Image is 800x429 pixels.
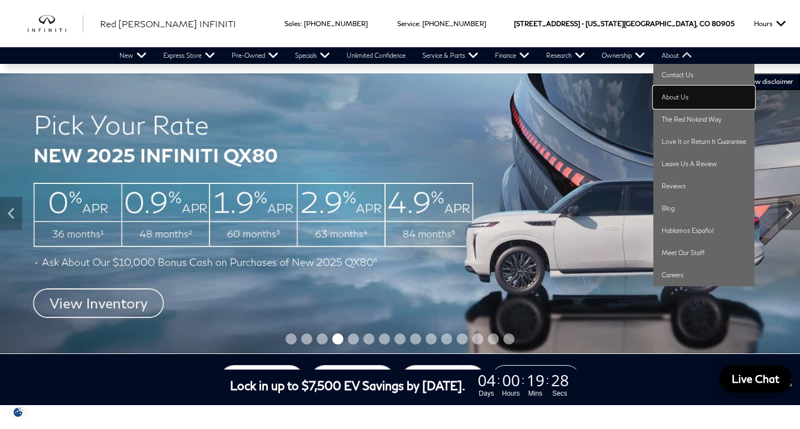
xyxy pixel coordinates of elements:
[111,47,155,64] a: New
[501,372,522,388] span: 00
[332,333,343,345] span: Go to slide 4
[653,108,754,131] a: The Red Noland Way
[653,264,754,286] a: Careers
[401,366,485,393] button: Model
[538,47,593,64] a: Research
[394,333,406,345] span: Go to slide 8
[301,333,312,345] span: Go to slide 2
[522,372,525,388] span: :
[726,372,785,386] span: Live Chat
[155,47,223,64] a: Express Store
[348,333,359,345] span: Go to slide 5
[476,388,497,398] span: Days
[491,365,581,393] button: Search
[472,333,483,345] span: Go to slide 13
[549,388,571,398] span: Secs
[100,17,236,31] a: Red [PERSON_NAME] INFINITI
[317,333,328,345] span: Go to slide 3
[100,18,236,29] span: Red [PERSON_NAME] INFINITI
[653,64,754,86] a: Contact Us
[514,19,734,28] a: [STREET_ADDRESS] • [US_STATE][GEOGRAPHIC_DATA], CO 80905
[745,77,793,86] span: VIEW DISCLAIMER
[525,388,546,398] span: Mins
[379,333,390,345] span: Go to slide 7
[653,197,754,220] a: Blog
[6,406,31,418] img: Opt-Out Icon
[593,47,653,64] a: Ownership
[311,366,394,393] button: Year
[653,131,754,153] a: Love It or Return It Guarantee
[286,333,297,345] span: Go to slide 1
[223,47,287,64] a: Pre-Owned
[525,372,546,388] span: 19
[363,333,374,345] span: Go to slide 6
[546,372,549,388] span: :
[503,333,514,345] span: Go to slide 15
[419,19,421,28] span: :
[501,388,522,398] span: Hours
[422,19,486,28] a: [PHONE_NUMBER]
[426,333,437,345] span: Go to slide 10
[111,47,701,64] nav: Main Navigation
[457,333,468,345] span: Go to slide 12
[414,47,487,64] a: Service & Parts
[28,15,83,33] a: infiniti
[28,15,83,33] img: INFINITI
[488,333,499,345] span: Go to slide 14
[220,366,304,393] button: Type
[304,19,368,28] a: [PHONE_NUMBER]
[653,175,754,197] a: Reviews
[549,372,571,388] span: 28
[653,47,701,64] a: About
[653,153,754,175] a: Leave Us A Review
[410,333,421,345] span: Go to slide 9
[778,197,800,230] div: Next
[6,406,31,418] section: Click to Open Cookie Consent Modal
[230,378,465,392] span: Lock in up to $7,500 EV Savings by [DATE].
[441,333,452,345] span: Go to slide 11
[487,47,538,64] a: Finance
[284,19,301,28] span: Sales
[476,372,497,388] span: 04
[719,365,792,393] a: Live Chat
[653,220,754,242] a: Hablamos Español
[653,86,754,108] a: About Us
[653,242,754,264] a: Meet Our Staff
[397,19,419,28] span: Service
[301,19,302,28] span: :
[287,47,338,64] a: Specials
[338,47,414,64] a: Unlimited Confidence
[497,372,501,388] span: :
